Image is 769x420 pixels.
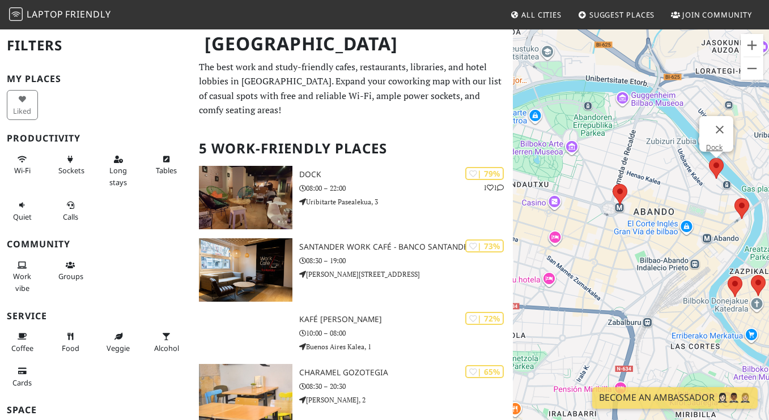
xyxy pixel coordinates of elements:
h2: 5 Work-Friendly Places [199,131,505,166]
p: 10:00 – 08:00 [299,328,513,338]
span: Work-friendly tables [156,165,177,175]
a: All Cities [505,5,566,25]
span: Stable Wi-Fi [14,165,31,175]
span: Laptop [27,8,63,20]
button: Verkleinern [741,57,763,80]
a: Suggest Places [573,5,660,25]
img: LaptopFriendly [9,7,23,21]
img: Santander Work Café - Banco Santander [199,238,292,302]
p: 08:30 – 19:00 [299,255,513,266]
div: | 72% [465,312,504,325]
a: Join Community [666,5,757,25]
span: Power sockets [58,165,84,175]
a: Dock | 79% 11 Dock 08:00 – 22:00 Uribitarte Pasealekua, 3 [192,166,512,229]
button: Schließen [706,116,733,143]
p: [PERSON_NAME], 2 [299,395,513,405]
a: LaptopFriendly LaptopFriendly [9,5,111,25]
h1: [GEOGRAPHIC_DATA] [196,28,510,59]
button: Long stays [103,150,134,191]
button: Quiet [7,196,38,226]
button: Veggie [103,327,134,357]
a: Become an Ambassador 🤵🏻‍♀️🤵🏾‍♂️🤵🏼‍♀️ [592,387,758,409]
p: 08:00 – 22:00 [299,183,513,194]
span: Suggest Places [589,10,655,20]
h3: Community [7,239,185,250]
h3: Dock [299,170,513,179]
p: Uribitarte Pasealekua, 3 [299,196,513,207]
a: Santander Work Café - Banco Santander | 73% Santander Work Café - Banco Santander 08:30 – 19:00 [... [192,238,512,302]
span: Video/audio calls [63,212,78,222]
div: | 79% [465,167,504,180]
p: [PERSON_NAME][STREET_ADDRESS] [299,269,513,280]
h3: My Places [7,74,185,84]
span: Long stays [109,165,127,187]
h2: Filters [7,28,185,63]
p: 08:30 – 20:30 [299,381,513,392]
button: Tables [151,150,182,180]
div: | 73% [465,239,504,252]
a: Dock [706,143,723,152]
span: Alcohol [154,343,179,353]
button: Cards [7,362,38,392]
span: Friendly [65,8,111,20]
button: Sockets [55,150,86,180]
h3: Charamel Gozotegia [299,368,513,378]
a: | 72% Kafé [PERSON_NAME] 10:00 – 08:00 Buenos Aires Kalea, 1 [192,311,512,355]
h3: Space [7,405,185,415]
p: Buenos Aires Kalea, 1 [299,341,513,352]
div: | 65% [465,365,504,378]
img: Dock [199,166,292,229]
span: Veggie [107,343,130,353]
h3: Kafé [PERSON_NAME] [299,315,513,324]
span: Quiet [13,212,32,222]
button: Coffee [7,327,38,357]
p: The best work and study-friendly cafes, restaurants, libraries, and hotel lobbies in [GEOGRAPHIC_... [199,60,505,118]
span: People working [13,271,31,293]
button: Alcohol [151,327,182,357]
p: 1 1 [483,182,504,193]
button: Wi-Fi [7,150,38,180]
span: Join Community [682,10,752,20]
button: Work vibe [7,256,38,297]
span: Coffee [11,343,33,353]
h3: Productivity [7,133,185,144]
button: Vergrößern [741,34,763,57]
h3: Service [7,311,185,322]
h3: Santander Work Café - Banco Santander [299,242,513,252]
span: Group tables [58,271,83,281]
span: All Cities [521,10,562,20]
span: Food [62,343,79,353]
button: Groups [55,256,86,286]
button: Food [55,327,86,357]
span: Credit cards [12,378,32,388]
button: Calls [55,196,86,226]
